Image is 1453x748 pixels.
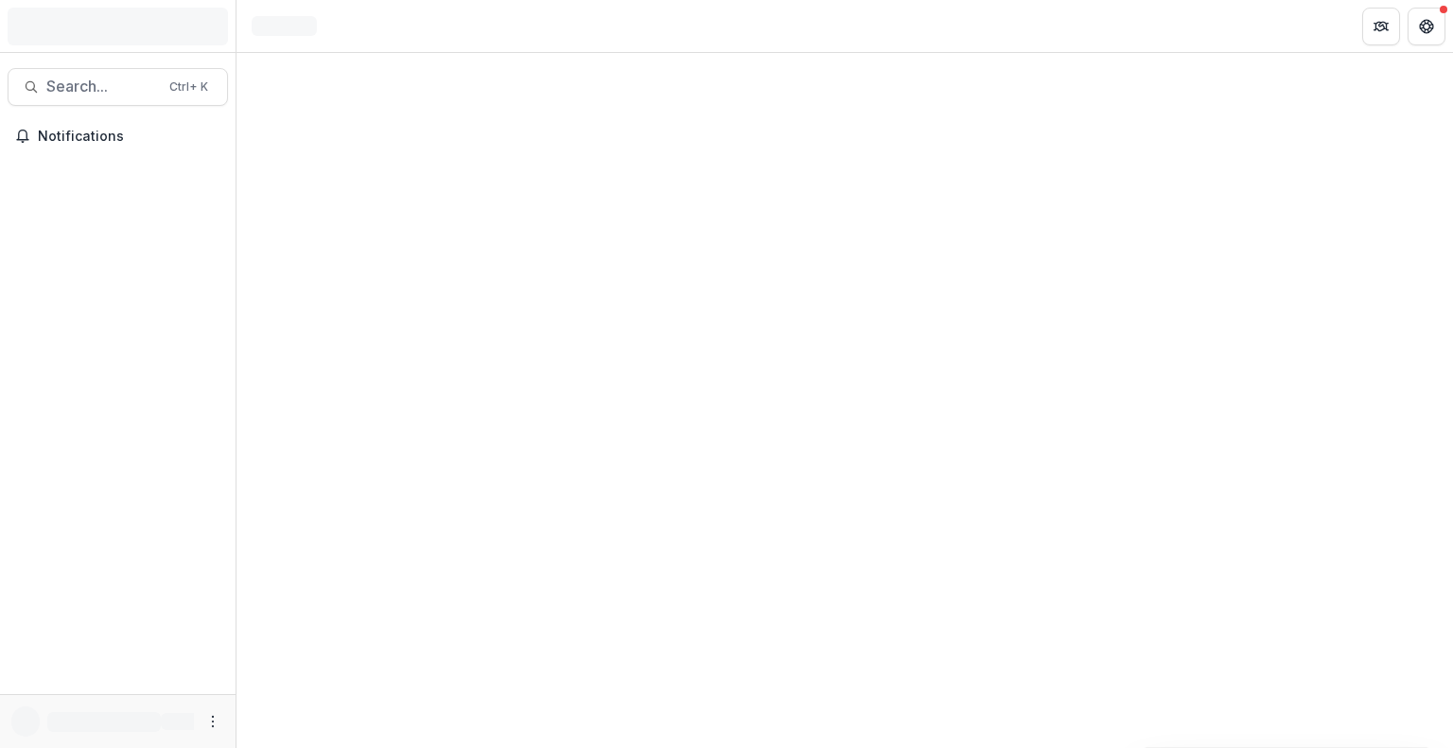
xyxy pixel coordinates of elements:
[201,710,224,733] button: More
[8,121,228,151] button: Notifications
[8,68,228,106] button: Search...
[46,78,158,96] span: Search...
[38,129,220,145] span: Notifications
[1408,8,1445,45] button: Get Help
[166,77,212,97] div: Ctrl + K
[1362,8,1400,45] button: Partners
[244,12,324,40] nav: breadcrumb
